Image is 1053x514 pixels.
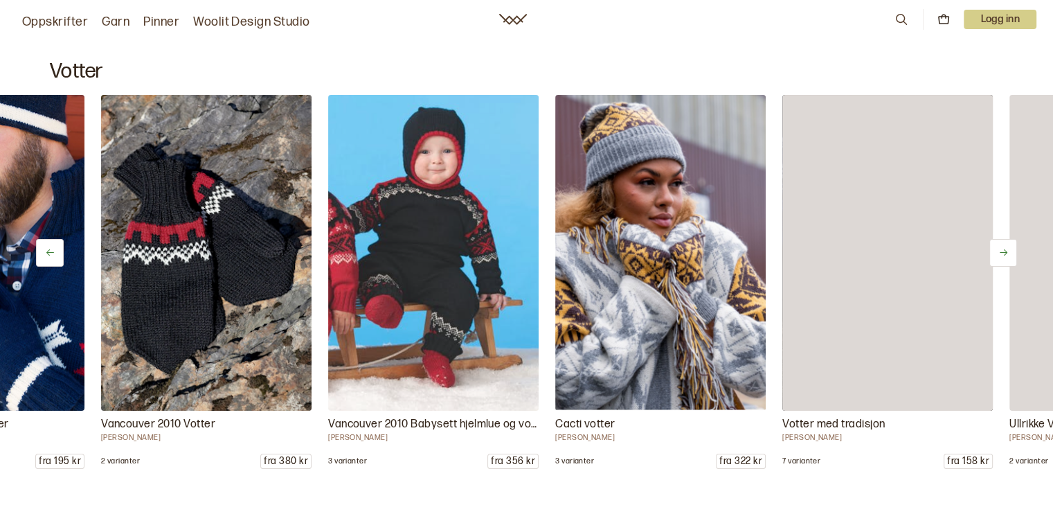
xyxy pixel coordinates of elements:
p: Vancouver 2010 Votter [101,416,312,433]
p: [PERSON_NAME] [782,433,993,443]
img: Iselin Hafseid Du Store Alpakka [555,95,766,411]
a: Garn [102,12,129,32]
button: User dropdown [964,10,1036,29]
h2: Votter [50,59,1003,84]
a: Oppskrifter [22,12,88,32]
p: fra 322 kr [717,454,765,468]
a: Iselin Hafseid Du Store Alpakka Cacti votter[PERSON_NAME]3 varianterfra 322 kr [555,95,766,469]
p: 3 varianter [328,457,367,466]
p: Votter med tradisjon [782,416,993,433]
p: fra 158 kr [944,454,992,468]
img: Kristina Hjelde DG - 213-19 Strikket i SOFT MERINO 100 % ekstra fin merinoull, 50 gram = ca 187 m... [328,95,539,411]
p: 7 varianter [782,457,820,466]
a: Kristina Hjelde DG 213-06 | MERINO 22 Deilige og varme votter i ekstra fin merinoull. Størrelser ... [101,95,312,469]
a: Kristina Hjelde DG - 213-19 Strikket i SOFT MERINO 100 % ekstra fin merinoull, 50 gram = ca 187 m... [328,95,539,469]
p: [PERSON_NAME] [101,433,312,443]
a: Pinner [143,12,179,32]
p: fra 356 kr [488,454,538,468]
p: 3 varianter [555,457,594,466]
img: Kristina Hjelde DG 213-06 | MERINO 22 Deilige og varme votter i ekstra fin merinoull. Størrelser ... [101,95,312,411]
p: fra 380 kr [261,454,311,468]
p: Logg inn [964,10,1036,29]
p: fra 195 kr [36,454,84,468]
p: [PERSON_NAME] [328,433,539,443]
a: Woolit Design Studio [193,12,310,32]
a: Woolit [499,14,527,25]
a: Bitten Eriksen DSA 111-11 Her har du en tradisjonsrik vott med cortinamønster. Garnet som er valg... [782,95,993,469]
p: Cacti votter [555,416,766,433]
p: 2 varianter [101,457,140,466]
p: 2 varianter [1009,457,1048,466]
p: Vancouver 2010 Babysett hjelmlue og votter [328,416,539,433]
p: [PERSON_NAME] [555,433,766,443]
